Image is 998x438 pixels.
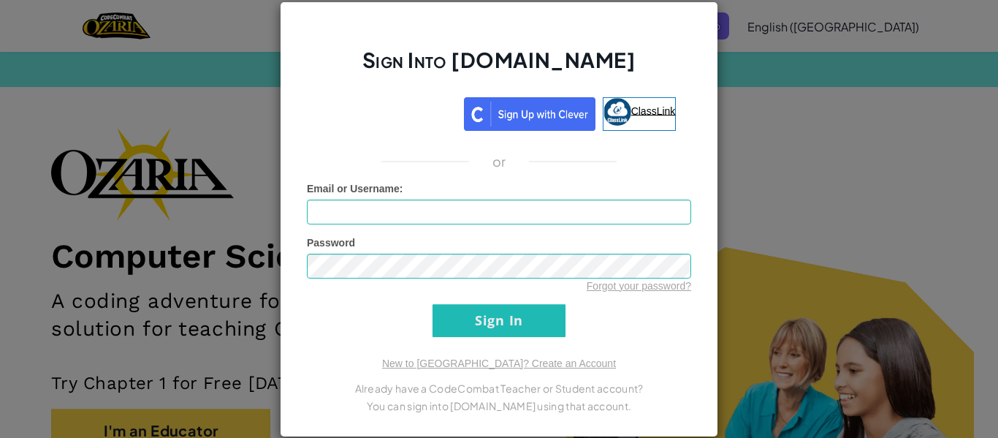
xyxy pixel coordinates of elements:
[492,153,506,170] p: or
[307,181,403,196] label: :
[631,105,676,116] span: ClassLink
[315,96,464,128] iframe: Sign in with Google Button
[307,380,691,397] p: Already have a CodeCombat Teacher or Student account?
[464,97,595,131] img: clever_sso_button@2x.png
[382,358,616,369] a: New to [GEOGRAPHIC_DATA]? Create an Account
[307,183,400,195] span: Email or Username
[587,280,691,292] a: Forgot your password?
[307,397,691,415] p: You can sign into [DOMAIN_NAME] using that account.
[307,237,355,249] span: Password
[307,46,691,88] h2: Sign Into [DOMAIN_NAME]
[433,304,565,337] input: Sign In
[603,98,631,126] img: classlink-logo-small.png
